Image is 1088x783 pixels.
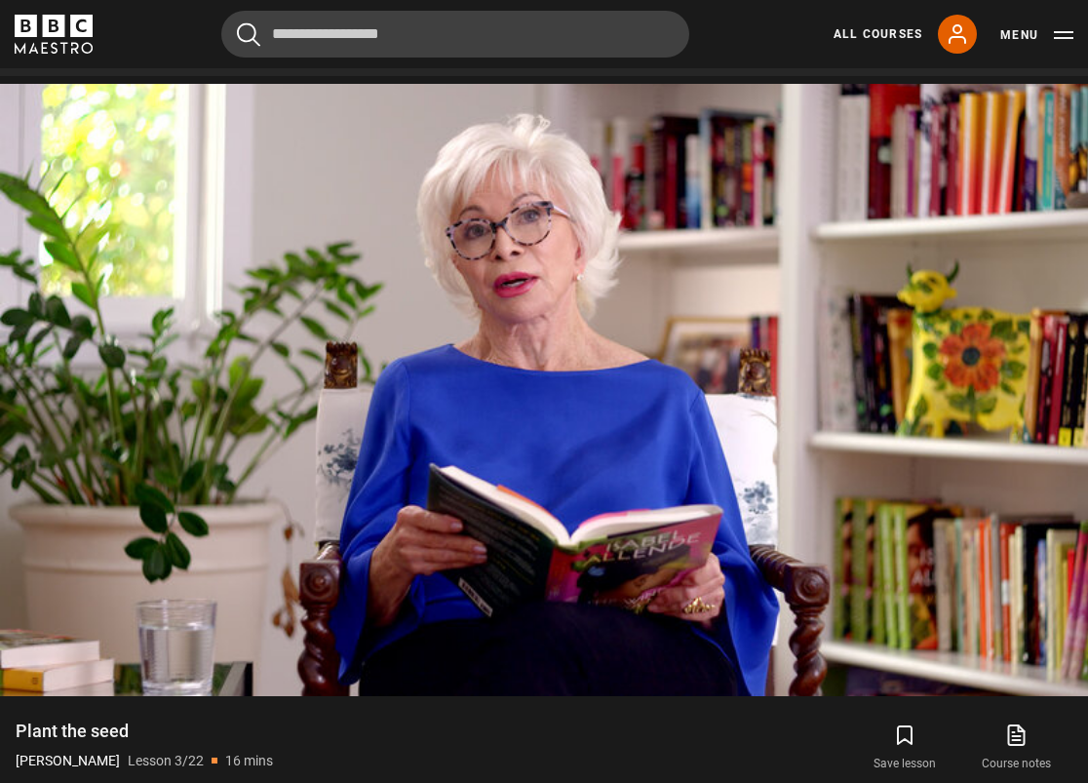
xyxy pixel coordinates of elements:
input: Search [221,11,689,58]
a: All Courses [834,25,922,43]
h1: Plant the seed [16,720,273,743]
button: Save lesson [849,720,960,776]
a: Course notes [961,720,1072,776]
p: 16 mins [225,751,273,771]
button: Submit the search query [237,22,260,47]
p: [PERSON_NAME] [16,751,120,771]
p: Lesson 3/22 [128,751,204,771]
svg: BBC Maestro [15,15,93,54]
button: Toggle navigation [1000,25,1073,45]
